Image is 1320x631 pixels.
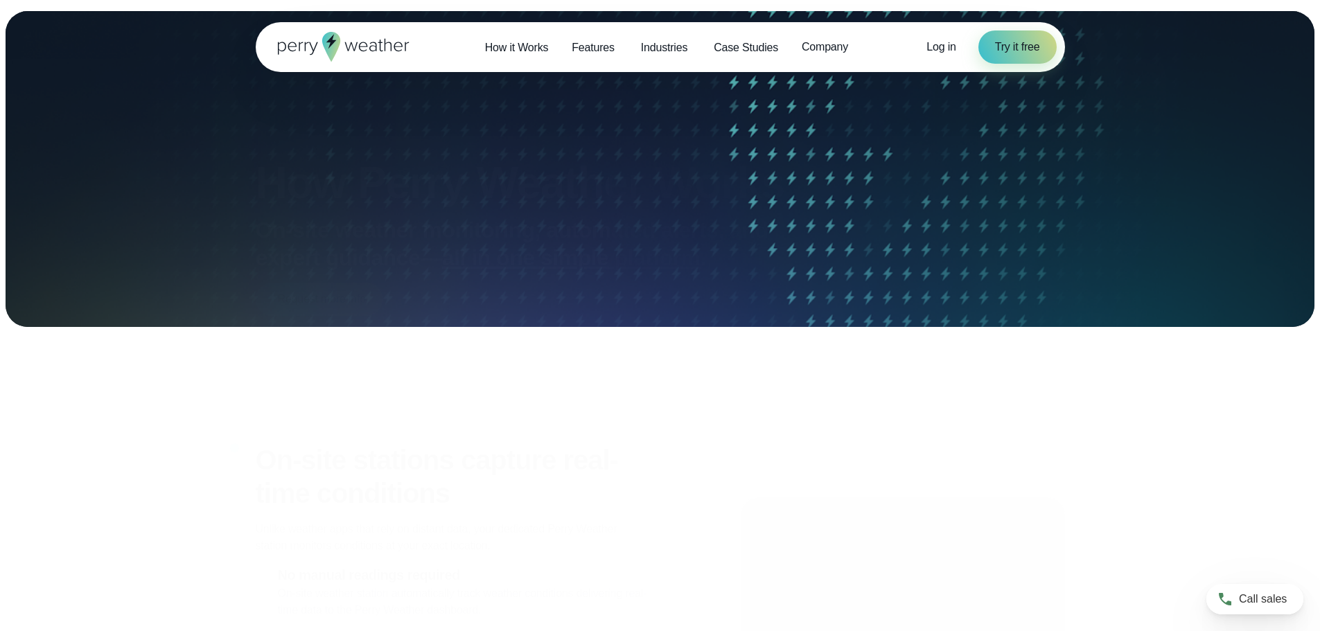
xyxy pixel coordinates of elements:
[802,39,848,55] span: Company
[978,30,1057,64] a: Try it free
[1239,591,1287,607] span: Call sales
[702,33,790,62] a: Case Studies
[572,39,615,56] span: Features
[995,39,1040,55] span: Try it free
[485,39,549,56] span: How it Works
[714,39,778,56] span: Case Studies
[1206,584,1303,614] a: Call sales
[926,41,956,53] span: Log in
[641,39,687,56] span: Industries
[926,39,956,55] a: Log in
[473,33,561,62] a: How it Works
